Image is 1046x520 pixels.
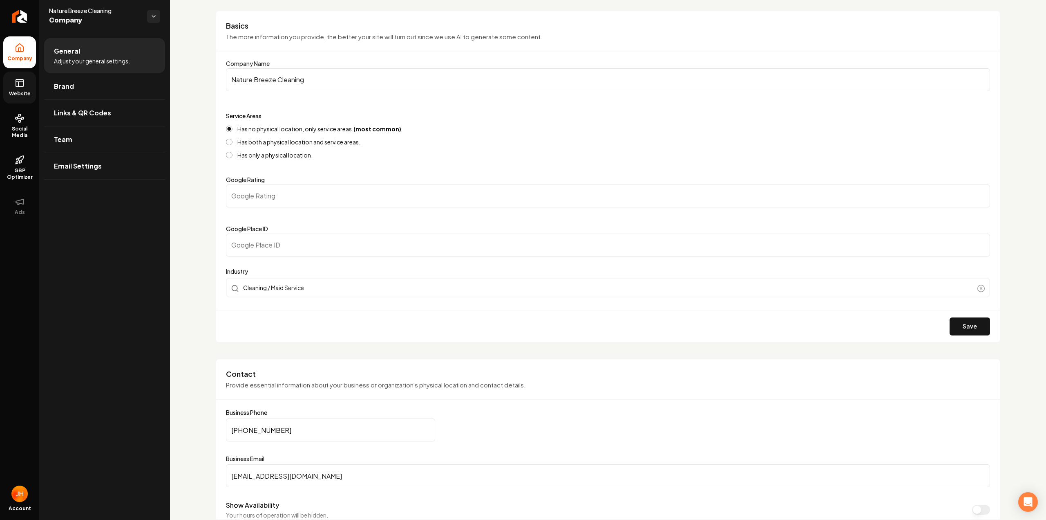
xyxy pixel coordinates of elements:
[950,317,990,335] button: Save
[4,55,36,62] span: Company
[44,100,165,126] a: Links & QR Codes
[3,190,36,222] button: Ads
[54,81,74,91] span: Brand
[237,139,360,145] label: Has both a physical location and service areas.
[226,455,990,463] label: Business Email
[11,486,28,502] img: Julia Hefti
[11,486,28,502] button: Open user button
[3,126,36,139] span: Social Media
[226,266,990,276] label: Industry
[44,73,165,99] a: Brand
[3,149,36,187] a: GBP Optimizer
[226,511,328,519] p: Your hours of operation will be hidden.
[1018,492,1038,512] div: Open Intercom Messenger
[226,32,990,42] p: The more information you provide, the better your site will turn out since we use AI to generate ...
[3,167,36,180] span: GBP Optimizer
[226,369,990,379] h3: Contact
[226,185,990,207] input: Google Rating
[226,225,268,232] label: Google Place ID
[11,209,28,216] span: Ads
[226,410,990,415] label: Business Phone
[44,153,165,179] a: Email Settings
[226,464,990,487] input: Business Email
[237,126,401,132] label: Has no physical location, only service areas.
[49,15,141,26] span: Company
[54,135,72,144] span: Team
[49,7,141,15] span: Nature Breeze Cleaning
[54,46,80,56] span: General
[6,90,34,97] span: Website
[226,112,261,119] label: Service Areas
[226,234,990,257] input: Google Place ID
[226,60,270,67] label: Company Name
[54,108,111,118] span: Links & QR Codes
[226,68,990,91] input: Company Name
[12,10,27,23] img: Rebolt Logo
[3,107,36,145] a: Social Media
[353,125,401,133] strong: (most common)
[226,501,279,509] label: Show Availability
[54,57,130,65] span: Adjust your general settings.
[237,152,313,158] label: Has only a physical location.
[226,380,990,390] p: Provide essential information about your business or organization's physical location and contact...
[9,505,31,512] span: Account
[54,161,102,171] span: Email Settings
[44,126,165,153] a: Team
[226,21,990,31] h3: Basics
[3,72,36,104] a: Website
[226,176,265,183] label: Google Rating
